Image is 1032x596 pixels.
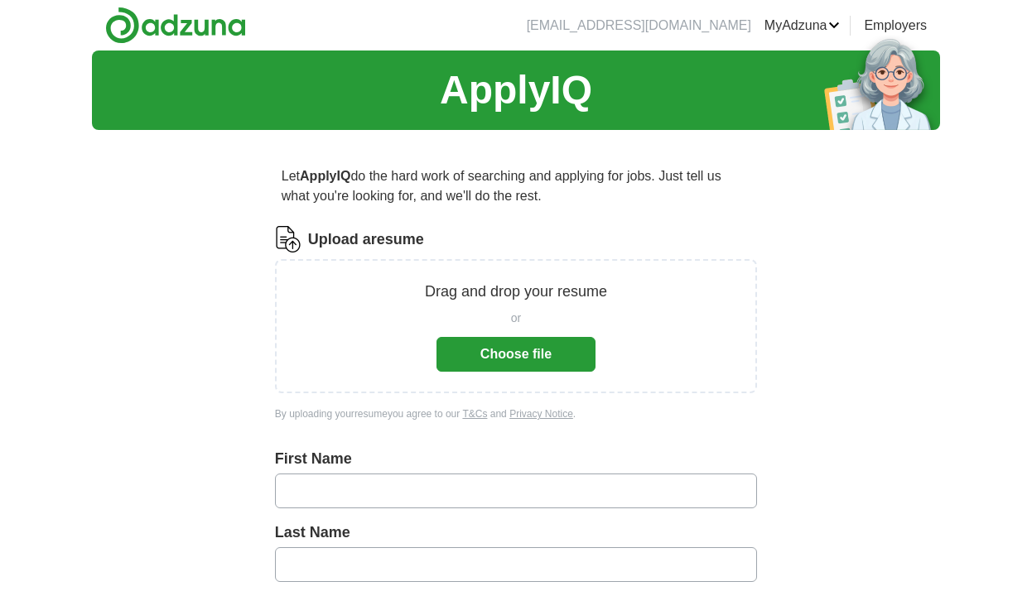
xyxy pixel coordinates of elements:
label: First Name [275,448,757,470]
p: Drag and drop your resume [425,281,607,303]
a: T&Cs [462,408,487,420]
h1: ApplyIQ [440,60,592,120]
li: [EMAIL_ADDRESS][DOMAIN_NAME] [527,16,751,36]
img: Adzuna logo [105,7,246,44]
a: Employers [864,16,927,36]
span: or [511,310,521,327]
p: Let do the hard work of searching and applying for jobs. Just tell us what you're looking for, an... [275,160,757,213]
a: MyAdzuna [764,16,841,36]
img: CV Icon [275,226,301,252]
label: Last Name [275,521,757,544]
label: Upload a resume [308,228,424,251]
strong: ApplyIQ [300,169,350,183]
a: Privacy Notice [509,408,573,420]
div: By uploading your resume you agree to our and . [275,406,757,421]
button: Choose file [436,337,596,372]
